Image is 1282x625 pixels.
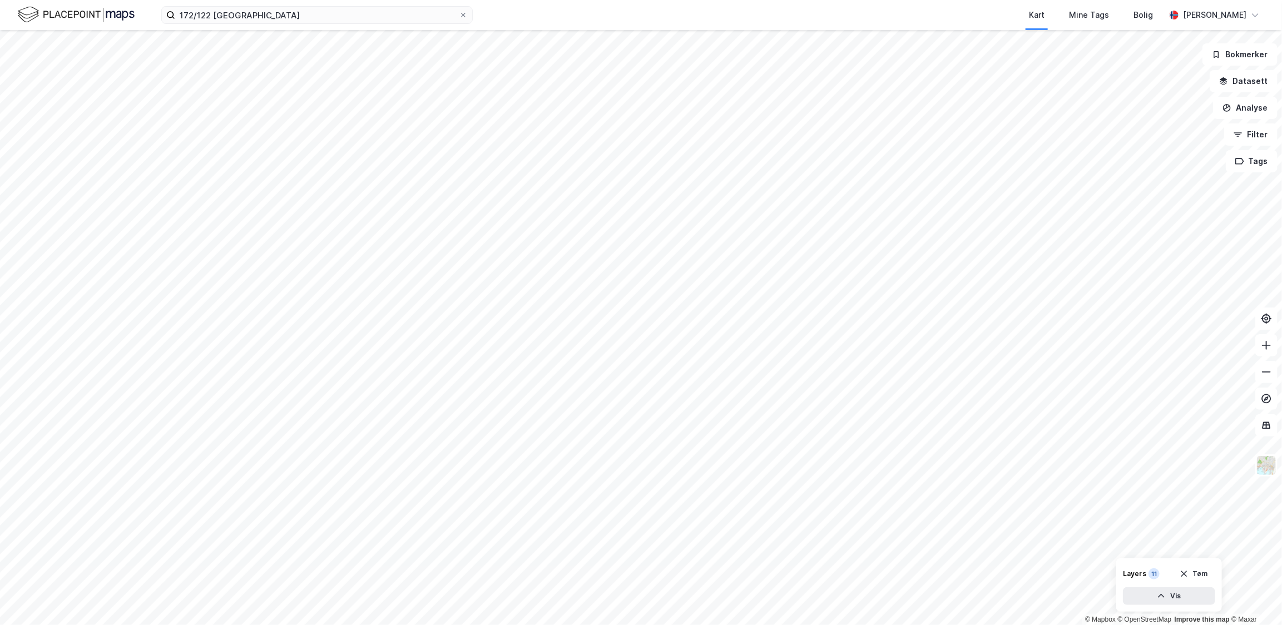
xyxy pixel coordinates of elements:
[1224,123,1278,146] button: Filter
[1118,616,1172,623] a: OpenStreetMap
[1175,616,1230,623] a: Improve this map
[1210,70,1278,92] button: Datasett
[1183,8,1246,22] div: [PERSON_NAME]
[1226,572,1282,625] iframe: Chat Widget
[1069,8,1109,22] div: Mine Tags
[1123,569,1146,578] div: Layers
[18,5,135,24] img: logo.f888ab2527a4732fd821a326f86c7f29.svg
[1226,572,1282,625] div: Kontrollprogram for chat
[1133,8,1153,22] div: Bolig
[1123,587,1215,605] button: Vis
[1029,8,1045,22] div: Kart
[1172,565,1215,583] button: Tøm
[175,7,459,23] input: Søk på adresse, matrikkel, gårdeiere, leietakere eller personer
[1202,43,1278,66] button: Bokmerker
[1085,616,1116,623] a: Mapbox
[1149,568,1160,579] div: 11
[1226,150,1278,172] button: Tags
[1213,97,1278,119] button: Analyse
[1256,455,1277,476] img: Z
